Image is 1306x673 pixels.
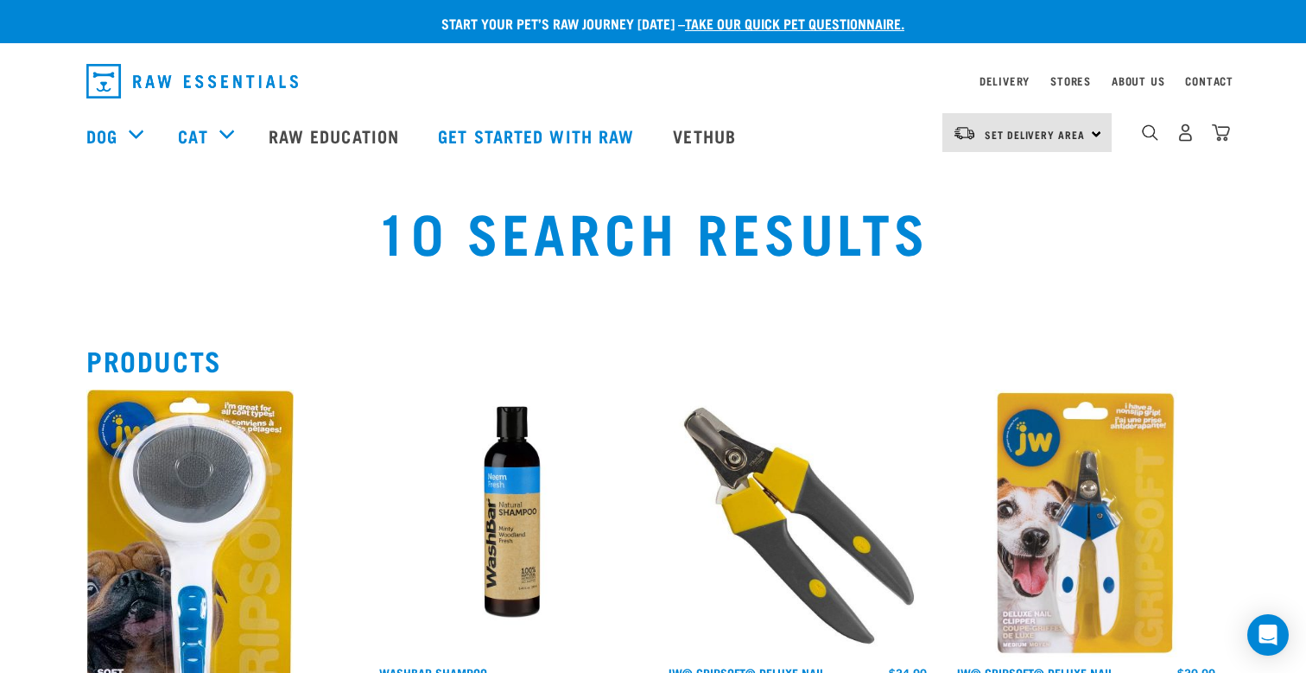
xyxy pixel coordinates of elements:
img: JW Deluxe Nail Clipper Large [663,390,931,657]
img: van-moving.png [953,125,976,141]
img: JW Deluxe Nail Clipper Medium [952,390,1220,657]
nav: dropdown navigation [73,57,1233,105]
a: Raw Education [251,101,421,170]
span: Set Delivery Area [985,131,1085,137]
img: Wash Bar Neem Fresh Shampoo [375,390,643,657]
a: Contact [1185,78,1233,84]
img: user.png [1176,124,1195,142]
h1: 10 Search Results [249,200,1057,262]
a: take our quick pet questionnaire. [685,19,904,27]
a: Get started with Raw [421,101,656,170]
a: Delivery [979,78,1030,84]
img: Raw Essentials Logo [86,64,298,98]
div: Open Intercom Messenger [1247,614,1289,656]
a: Vethub [656,101,758,170]
a: Dog [86,123,117,149]
img: home-icon-1@2x.png [1142,124,1158,141]
a: Stores [1050,78,1091,84]
a: Cat [178,123,207,149]
a: About Us [1112,78,1164,84]
h2: Products [86,345,1220,376]
img: home-icon@2x.png [1212,124,1230,142]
